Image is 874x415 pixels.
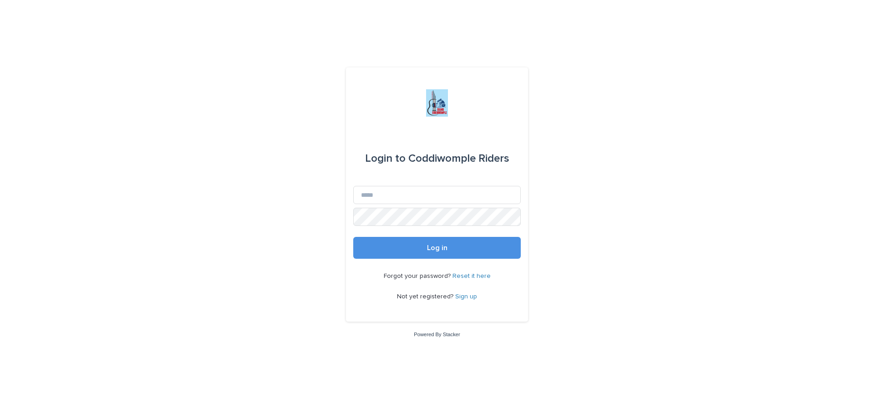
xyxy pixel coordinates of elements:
div: Coddiwomple Riders [365,146,509,171]
span: Forgot your password? [384,273,452,279]
span: Login to [365,153,406,164]
span: Log in [427,244,447,251]
img: jxsLJbdS1eYBI7rVAS4p [426,89,448,117]
a: Powered By Stacker [414,332,460,337]
span: Not yet registered? [397,293,455,300]
a: Reset it here [452,273,491,279]
a: Sign up [455,293,477,300]
button: Log in [353,237,521,259]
